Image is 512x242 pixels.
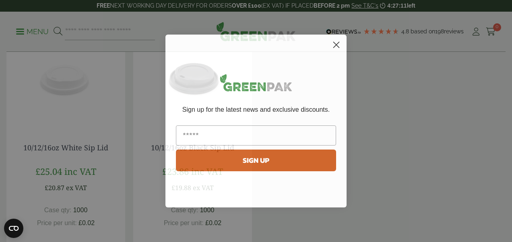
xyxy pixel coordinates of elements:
[176,71,336,98] img: greenpak_logo
[4,219,23,238] button: Open CMP widget
[182,106,330,113] span: Sign up for the latest news and exclusive discounts.
[329,38,343,52] button: Close dialog
[176,150,336,171] button: SIGN UP
[176,125,336,146] input: Email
